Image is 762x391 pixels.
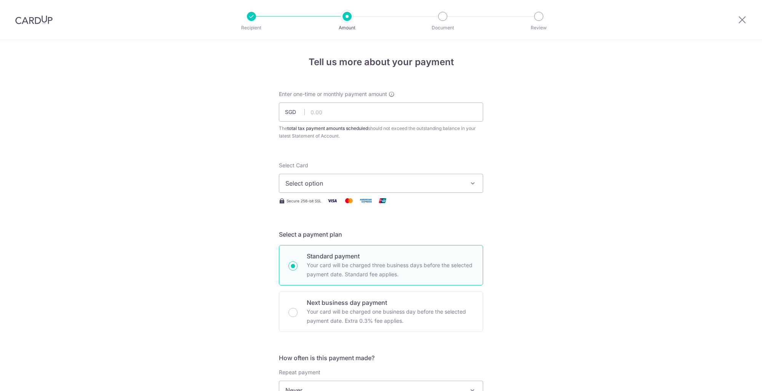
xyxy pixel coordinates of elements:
[15,15,53,24] img: CardUp
[279,369,320,376] label: Repeat payment
[319,24,375,32] p: Amount
[287,125,368,131] b: total tax payment amounts scheduled
[279,103,483,122] input: 0.00
[279,125,483,140] div: The should not exceed the outstanding balance in your latest Statement of Account.
[285,179,463,188] span: Select option
[307,307,474,325] p: Your card will be charged one business day before the selected payment date. Extra 0.3% fee applies.
[279,353,483,362] h5: How often is this payment made?
[279,90,387,98] span: Enter one-time or monthly payment amount
[511,24,567,32] p: Review
[279,230,483,239] h5: Select a payment plan
[325,196,340,205] img: Visa
[287,198,322,204] span: Secure 256-bit SSL
[307,298,474,307] p: Next business day payment
[223,24,280,32] p: Recipient
[358,196,373,205] img: American Express
[341,196,357,205] img: Mastercard
[279,174,483,193] button: Select option
[279,55,483,69] h4: Tell us more about your payment
[375,196,390,205] img: Union Pay
[415,24,471,32] p: Document
[285,108,305,116] span: SGD
[279,162,308,168] span: translation missing: en.payables.payment_networks.credit_card.summary.labels.select_card
[307,252,474,261] p: Standard payment
[307,261,474,279] p: Your card will be charged three business days before the selected payment date. Standard fee appl...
